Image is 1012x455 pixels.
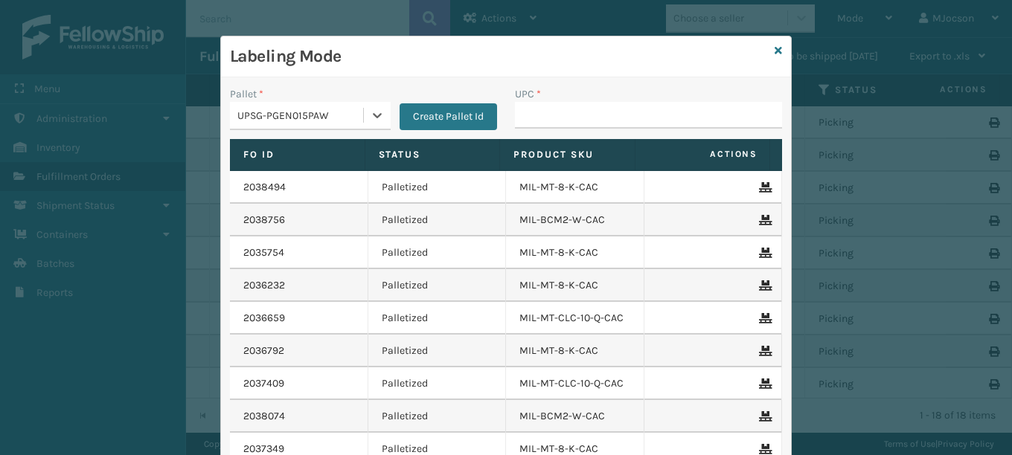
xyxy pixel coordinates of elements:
[759,411,768,422] i: Remove From Pallet
[243,148,351,161] label: Fo Id
[400,103,497,130] button: Create Pallet Id
[368,367,507,400] td: Palletized
[243,409,285,424] a: 2038074
[243,278,285,293] a: 2036232
[506,367,644,400] td: MIL-MT-CLC-10-Q-CAC
[368,335,507,367] td: Palletized
[506,236,644,269] td: MIL-MT-8-K-CAC
[759,378,768,389] i: Remove From Pallet
[230,45,769,68] h3: Labeling Mode
[243,245,284,260] a: 2035754
[506,400,644,433] td: MIL-BCM2-W-CAC
[368,302,507,335] td: Palletized
[640,142,767,167] span: Actions
[368,400,507,433] td: Palletized
[759,182,768,193] i: Remove From Pallet
[759,346,768,356] i: Remove From Pallet
[759,215,768,225] i: Remove From Pallet
[368,269,507,302] td: Palletized
[379,148,487,161] label: Status
[243,376,284,391] a: 2037409
[506,335,644,367] td: MIL-MT-8-K-CAC
[243,311,285,326] a: 2036659
[506,302,644,335] td: MIL-MT-CLC-10-Q-CAC
[506,171,644,204] td: MIL-MT-8-K-CAC
[759,313,768,323] i: Remove From Pallet
[368,171,507,204] td: Palletized
[243,343,284,358] a: 2036792
[506,269,644,302] td: MIL-MT-8-K-CAC
[759,248,768,258] i: Remove From Pallet
[368,236,507,269] td: Palletized
[243,213,285,227] a: 2038756
[243,180,286,195] a: 2038494
[759,444,768,454] i: Remove From Pallet
[513,148,621,161] label: Product SKU
[368,204,507,236] td: Palletized
[759,280,768,291] i: Remove From Pallet
[237,108,365,123] div: UPSG-PGEN015PAW
[515,86,541,102] label: UPC
[506,204,644,236] td: MIL-BCM2-W-CAC
[230,86,263,102] label: Pallet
